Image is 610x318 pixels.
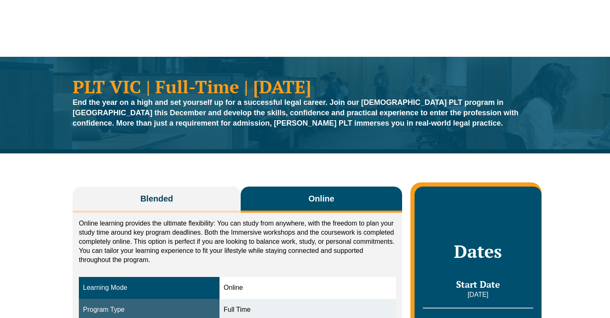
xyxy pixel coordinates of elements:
strong: End the year on a high and set yourself up for a successful legal career. Join our [DEMOGRAPHIC_D... [73,98,519,127]
p: Online learning provides the ultimate flexibility: You can study from anywhere, with the freedom ... [79,219,396,265]
span: Start Date [456,278,500,290]
span: Online [308,193,334,204]
p: [DATE] [423,290,533,299]
h1: PLT VIC | Full-Time | [DATE] [73,78,537,95]
div: Full Time [224,305,392,315]
div: Learning Mode [83,283,215,293]
div: Online [224,283,392,293]
span: Blended [140,193,173,204]
div: Program Type [83,305,215,315]
h2: Dates [423,241,533,262]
